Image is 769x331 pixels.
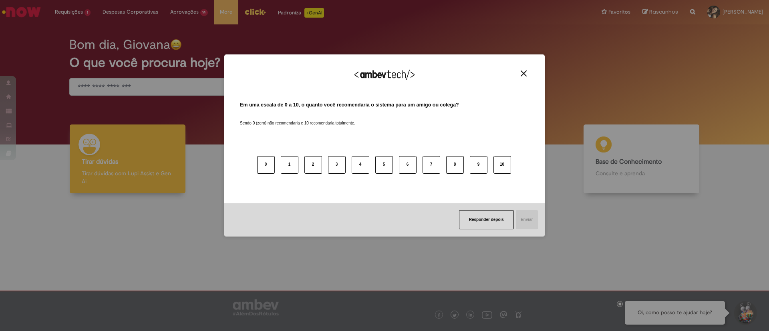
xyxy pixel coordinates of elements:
img: Logo Ambevtech [354,70,415,80]
button: 9 [470,156,487,174]
label: Em uma escala de 0 a 10, o quanto você recomendaria o sistema para um amigo ou colega? [240,101,459,109]
button: Responder depois [459,210,514,229]
button: 6 [399,156,417,174]
button: 1 [281,156,298,174]
button: 8 [446,156,464,174]
button: 7 [423,156,440,174]
button: 0 [257,156,275,174]
button: 5 [375,156,393,174]
img: Close [521,70,527,76]
button: 4 [352,156,369,174]
button: Close [518,70,529,77]
button: 10 [493,156,511,174]
button: 2 [304,156,322,174]
label: Sendo 0 (zero) não recomendaria e 10 recomendaria totalmente. [240,111,355,126]
button: 3 [328,156,346,174]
